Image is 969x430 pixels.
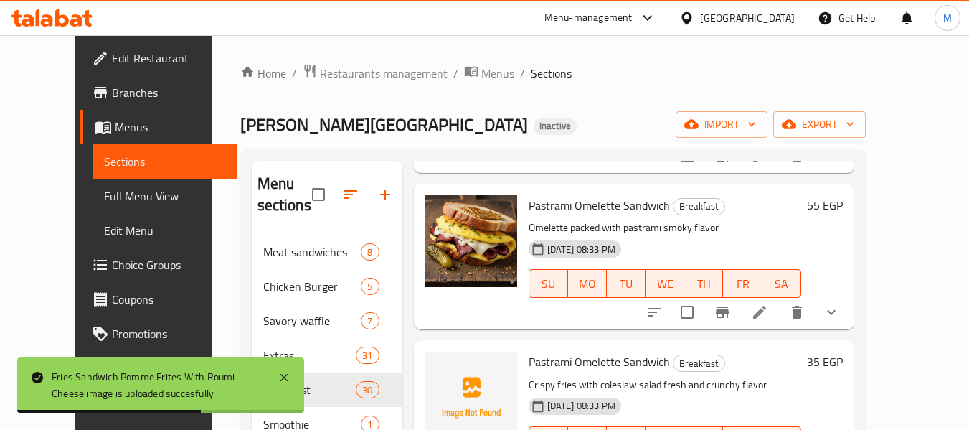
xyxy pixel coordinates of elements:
[773,111,866,138] button: export
[534,120,577,132] span: Inactive
[252,235,402,269] div: Meat sandwiches8
[529,376,801,394] p: Crispy fries with coleslaw salad fresh and crunchy flavor
[768,274,795,294] span: SA
[112,325,225,342] span: Promotions
[780,295,814,329] button: delete
[334,177,368,212] span: Sort sections
[574,274,601,294] span: MO
[785,116,854,134] span: export
[80,351,237,385] a: Menu disclaimer
[93,213,237,248] a: Edit Menu
[361,312,379,329] div: items
[534,118,577,135] div: Inactive
[651,274,679,294] span: WE
[104,153,225,170] span: Sections
[684,269,723,298] button: TH
[292,65,297,82] li: /
[115,118,225,136] span: Menus
[80,75,237,110] a: Branches
[529,269,568,298] button: SU
[356,347,379,364] div: items
[520,65,525,82] li: /
[751,304,768,321] a: Edit menu item
[676,111,767,138] button: import
[690,274,717,294] span: TH
[673,198,724,215] span: Breakfast
[240,65,286,82] a: Home
[700,10,795,26] div: [GEOGRAPHIC_DATA]
[263,381,356,398] span: Breakfast
[453,65,458,82] li: /
[361,246,378,259] span: 8
[687,116,756,134] span: import
[807,352,843,372] h6: 35 EGP
[607,269,646,298] button: TU
[257,173,312,216] h2: Menu sections
[93,179,237,213] a: Full Menu View
[807,195,843,215] h6: 55 EGP
[814,295,849,329] button: show more
[544,9,633,27] div: Menu-management
[529,195,670,216] span: Pastrami Omelette Sandwich
[729,274,756,294] span: FR
[568,269,607,298] button: MO
[263,347,356,364] span: Extras
[80,282,237,317] a: Coupons
[361,278,379,295] div: items
[705,295,739,329] button: Branch-specific-item
[320,65,448,82] span: Restaurants management
[252,304,402,338] div: Savory waffle7
[252,338,402,373] div: Extras31
[104,222,225,239] span: Edit Menu
[80,248,237,282] a: Choice Groups
[112,291,225,308] span: Coupons
[80,41,237,75] a: Edit Restaurant
[673,355,724,372] span: Breakfast
[529,351,670,373] span: Pastrami Omelette Sandwich
[481,65,514,82] span: Menus
[531,65,572,82] span: Sections
[613,274,640,294] span: TU
[673,355,725,372] div: Breakfast
[535,274,562,294] span: SU
[252,373,402,407] div: Breakfast30
[356,383,378,397] span: 30
[361,243,379,261] div: items
[361,314,378,328] span: 7
[425,195,517,287] img: Pastrami Omelette Sandwich
[646,269,684,298] button: WE
[112,84,225,101] span: Branches
[303,179,334,210] span: Select all sections
[80,317,237,351] a: Promotions
[240,108,528,141] span: [PERSON_NAME][GEOGRAPHIC_DATA]
[638,295,672,329] button: sort-choices
[464,64,514,83] a: Menus
[542,243,621,256] span: [DATE] 08:33 PM
[823,304,840,321] svg: Show Choices
[80,110,237,144] a: Menus
[723,269,762,298] button: FR
[93,144,237,179] a: Sections
[762,269,801,298] button: SA
[240,64,866,83] nav: breadcrumb
[356,381,379,398] div: items
[529,219,801,237] p: Omelette packed with pastrami smoky flavor
[542,399,621,413] span: [DATE] 08:33 PM
[263,278,361,295] span: Chicken Burger
[356,349,378,363] span: 31
[52,369,264,401] div: Fries Sandwich Pomme Frites With Roumi Cheese image is uploaded succesfully
[104,187,225,205] span: Full Menu View
[263,243,361,261] span: Meat sandwiches
[112,256,225,274] span: Choice Groups
[361,280,378,294] span: 5
[303,64,448,83] a: Restaurants management
[672,297,702,327] span: Select to update
[943,10,952,26] span: M
[112,50,225,67] span: Edit Restaurant
[263,312,361,329] span: Savory waffle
